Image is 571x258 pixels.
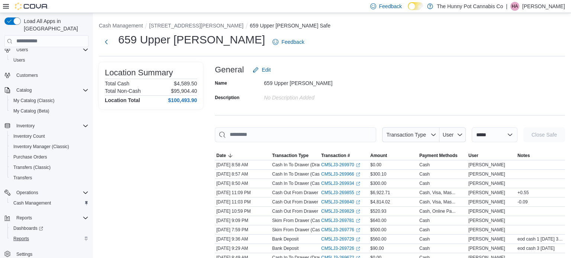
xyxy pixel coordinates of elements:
[10,56,88,65] span: Users
[419,245,430,251] div: Cash
[468,227,505,233] span: [PERSON_NAME]
[419,236,430,242] div: Cash
[356,200,360,205] svg: External link
[215,188,271,197] div: [DATE] 11:09 PM
[532,131,557,138] span: Close Safe
[13,71,88,80] span: Customers
[1,85,91,95] button: Catalog
[369,151,418,160] button: Amount
[356,209,360,214] svg: External link
[356,246,360,251] svg: External link
[419,153,458,159] span: Payment Methods
[10,142,72,151] a: Inventory Manager (Classic)
[215,160,271,169] div: [DATE] 8:58 AM
[321,218,360,223] a: CM5LJ3-269781External link
[370,162,381,168] span: $0.00
[99,35,114,49] button: Next
[468,153,478,159] span: User
[370,208,386,214] span: $520.93
[7,233,91,244] button: Reports
[272,218,328,223] p: Skim From Drawer (Cash 3)
[468,190,505,196] span: [PERSON_NAME]
[468,236,505,242] span: [PERSON_NAME]
[215,197,271,206] div: [DATE] 11:03 PM
[118,32,265,47] h1: 659 Upper [PERSON_NAME]
[13,154,47,160] span: Purchase Orders
[370,180,386,186] span: $300.00
[418,151,467,160] button: Payment Methods
[272,171,328,177] p: Cash In To Drawer (Cash 1)
[10,173,35,182] a: Transfers
[356,237,360,242] svg: External link
[105,97,140,103] h4: Location Total
[468,245,505,251] span: [PERSON_NAME]
[272,199,336,205] p: Cash Out From Drawer (Cash 1)
[16,123,35,129] span: Inventory
[7,95,91,106] button: My Catalog (Classic)
[171,88,197,94] p: $95,904.40
[320,151,369,160] button: Transaction #
[13,98,55,104] span: My Catalog (Classic)
[10,142,88,151] span: Inventory Manager (Classic)
[13,121,38,130] button: Inventory
[386,132,426,138] span: Transaction Type
[13,57,25,63] span: Users
[321,208,360,214] a: CM5LJ3-269829External link
[16,72,38,78] span: Customers
[13,144,69,150] span: Inventory Manager (Classic)
[250,23,330,29] button: 659 Upper [PERSON_NAME] Safe
[215,225,271,234] div: [DATE] 7:59 PM
[272,180,328,186] p: Cash In To Drawer (Cash 3)
[437,2,503,11] p: The Hunny Pot Cannabis Co
[16,251,32,257] span: Settings
[10,153,50,161] a: Purchase Orders
[13,45,88,54] span: Users
[215,235,271,244] div: [DATE] 9:36 AM
[13,225,43,231] span: Dashboards
[419,208,455,214] div: Cash, Online Pa...
[419,227,430,233] div: Cash
[13,213,88,222] span: Reports
[517,190,529,196] span: +0.55
[468,162,505,168] span: [PERSON_NAME]
[10,234,88,243] span: Reports
[7,152,91,162] button: Purchase Orders
[1,70,91,81] button: Customers
[356,182,360,186] svg: External link
[356,191,360,195] svg: External link
[321,180,360,186] a: CM5LJ3-269934External link
[215,179,271,188] div: [DATE] 8:50 AM
[506,2,507,11] p: |
[419,190,455,196] div: Cash, Visa, Mas...
[105,68,173,77] h3: Location Summary
[10,199,54,208] a: Cash Management
[281,38,304,46] span: Feedback
[262,66,271,74] span: Edit
[419,218,430,223] div: Cash
[13,71,41,80] a: Customers
[272,162,331,168] p: Cash In To Drawer (Drawer 5)
[216,153,226,159] span: Date
[105,88,141,94] h6: Total Non-Cash
[443,132,454,138] span: User
[215,207,271,216] div: [DATE] 10:59 PM
[13,213,35,222] button: Reports
[382,127,439,142] button: Transaction Type
[517,153,530,159] span: Notes
[321,190,360,196] a: CM5LJ3-269855External link
[272,227,328,233] p: Skim From Drawer (Cash 1)
[10,224,88,233] span: Dashboards
[517,236,564,242] span: eod cash 1 [DATE] 3x100= 300 4x50= 200 3x20= 60
[7,198,91,208] button: Cash Management
[16,87,32,93] span: Catalog
[439,127,466,142] button: User
[13,175,32,181] span: Transfers
[517,199,528,205] span: -0.09
[356,228,360,232] svg: External link
[1,187,91,198] button: Operations
[272,208,341,214] p: Cash Out From Drawer (Drawer 5)
[168,97,197,103] h4: $100,493.90
[215,151,271,160] button: Date
[105,81,129,86] h6: Total Cash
